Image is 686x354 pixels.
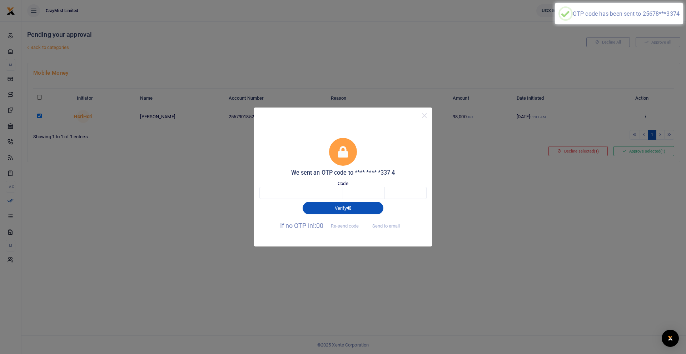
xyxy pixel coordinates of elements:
[303,202,383,214] button: Verify
[662,330,679,347] div: Open Intercom Messenger
[313,222,323,229] span: !:00
[338,180,348,187] label: Code
[573,10,680,17] div: OTP code has been sent to 25678***3374
[280,222,365,229] span: If no OTP in
[419,110,429,121] button: Close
